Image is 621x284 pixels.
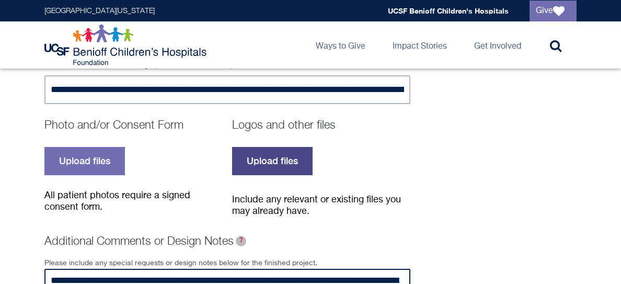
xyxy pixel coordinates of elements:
img: Logo for UCSF Benioff Children's Hospitals Foundation [44,24,209,66]
a: Give [530,1,577,21]
div: Include any relevant or existing files you may already have. [232,194,410,217]
a: [GEOGRAPHIC_DATA][US_STATE] [44,7,155,15]
a: Get Involved [466,21,530,69]
label: Upload files [232,147,313,175]
span: Examples [236,236,246,246]
div: All patient photos require a signed consent form. [44,190,223,213]
div: Please include any special requests or design notes below for the finished project. [44,257,410,269]
a: UCSF Benioff Children's Hospitals [388,6,509,15]
label: Photo and/or Consent Form [44,120,183,131]
label: Logos and other files [232,120,336,131]
label: Upload files [44,147,125,175]
a: Ways to Give [307,21,374,69]
label: Additional Comments or Design Notes [44,236,248,247]
span: ? [239,237,243,244]
a: Impact Stories [384,21,455,69]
